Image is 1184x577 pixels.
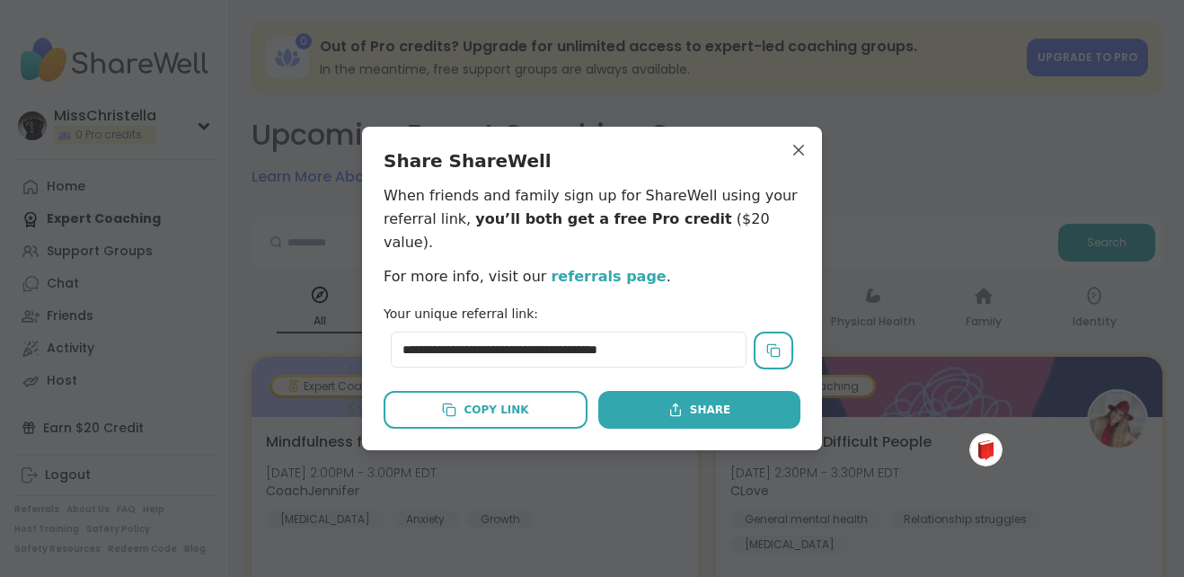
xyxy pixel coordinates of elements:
div: Share [668,402,730,418]
div: Copy Link [442,402,528,418]
h2: Share ShareWell [384,148,800,173]
label: Your unique referral link: [384,306,538,321]
p: When friends and family sign up for ShareWell using your referral link, ($20 value). [384,184,800,254]
a: referrals page [551,268,666,285]
button: Share [598,391,800,429]
p: For more info, visit our . [384,265,800,288]
span: you’ll both get a free Pro credit [475,210,732,227]
button: Copy Link [384,391,588,429]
